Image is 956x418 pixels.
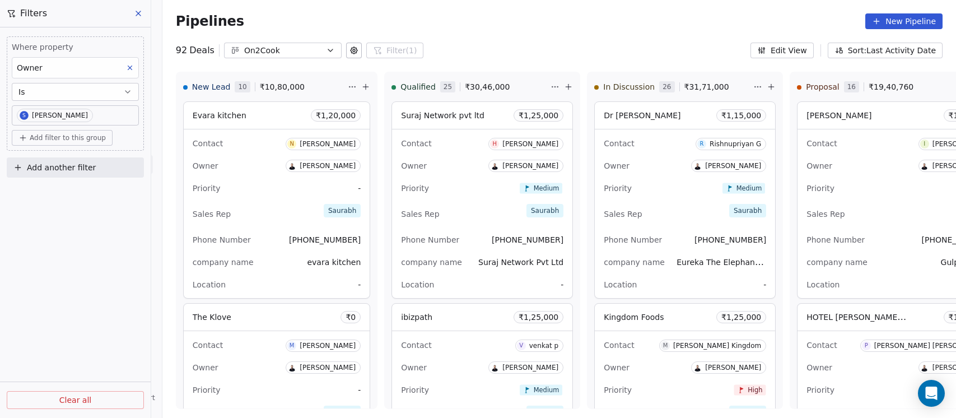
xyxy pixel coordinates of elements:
span: ₹ 31,71,000 [684,81,729,92]
span: High [748,386,762,394]
span: 26 [659,81,674,92]
span: Proposal [806,81,839,92]
span: Sales Rep [193,210,231,219]
span: Sales Rep [806,210,845,219]
div: New Lead10₹10,80,000 [183,72,346,101]
span: Priority [604,386,632,394]
span: Contact [806,139,837,148]
span: Deals [189,44,214,57]
span: Priority [193,184,221,193]
button: Filter(1) [366,43,424,58]
span: [PHONE_NUMBER] [694,235,766,244]
span: Contact [401,341,431,350]
img: S [693,364,702,371]
div: [PERSON_NAME] [300,162,356,170]
span: Owner [17,63,43,72]
span: evara kitchen [307,258,361,267]
span: Phone Number [193,235,251,244]
img: S [920,162,929,169]
span: - [358,183,361,194]
span: ₹ 1,25,000 [519,110,558,121]
span: In Discussion [603,81,655,92]
span: Location [604,280,637,289]
span: ₹ 10,80,000 [260,81,305,92]
div: Qualified25₹30,46,000 [391,72,548,101]
span: ibizpath [401,313,432,322]
button: Is [12,83,139,101]
span: Owner [604,161,629,170]
span: Contact [604,139,634,148]
img: S [288,162,296,169]
span: company name [806,258,868,267]
span: Contact [604,341,634,350]
span: - [358,279,361,290]
span: ₹ 19,40,760 [869,81,913,92]
span: Clear all [59,394,91,406]
div: Dr [PERSON_NAME]₹1,15,000ContactRRishnupriyan GOwnerS[PERSON_NAME]PriorityMediumSales RepSaurabhP... [594,101,776,299]
span: Help & Support [104,393,155,402]
span: Dr [PERSON_NAME] [604,111,680,120]
span: ₹ 1,25,000 [519,312,558,323]
span: company name [401,258,462,267]
span: Location [401,280,434,289]
span: 10 [235,81,250,92]
span: [PHONE_NUMBER] [492,235,563,244]
div: V [519,341,523,350]
img: S [693,162,702,169]
span: The Klove [193,313,231,322]
div: [PERSON_NAME] [300,364,356,371]
div: Evara kitchen₹1,20,000ContactN[PERSON_NAME]OwnerS[PERSON_NAME]Priority-Sales RepSaurabhPhone Numb... [183,101,370,299]
div: [PERSON_NAME] Kingdom [673,342,761,350]
span: Add filter to this group [30,133,106,142]
span: Contact [401,139,431,148]
span: Saurabh [729,204,766,217]
span: Medium [534,386,559,394]
span: - [763,279,766,290]
div: I [924,140,925,148]
img: S [491,364,499,371]
div: Suraj Network pvt ltd₹1,25,000ContactH[PERSON_NAME]OwnerS[PERSON_NAME]PriorityMediumSales RepSaur... [391,101,573,299]
span: Evara kitchen [193,111,246,120]
span: Sales Rep [401,210,439,219]
span: - [358,384,361,396]
span: Pipelines [176,13,244,29]
span: Contact [193,139,223,148]
span: Phone Number [401,235,459,244]
span: Suraj Network pvt ltd [401,111,484,120]
div: H [492,140,497,148]
div: [PERSON_NAME] [502,162,558,170]
span: Qualified [400,81,436,92]
div: Open Intercom Messenger [918,380,945,407]
span: Phone Number [604,235,662,244]
span: Owner [193,161,218,170]
div: [PERSON_NAME] [502,140,558,148]
span: Owner [401,363,427,372]
div: [PERSON_NAME] [705,364,761,371]
span: Priority [806,386,834,394]
div: On2Cook [244,45,321,57]
span: 25 [440,81,455,92]
button: Clear all [7,391,144,409]
span: Filters [20,7,47,20]
span: Sales Rep [604,210,642,219]
button: New Pipeline [865,13,943,29]
span: Priority [401,184,429,193]
span: Priority [193,386,221,394]
span: [PERSON_NAME] [806,111,871,120]
span: company name [604,258,665,267]
span: Priority [401,386,429,394]
span: Eureka The Elephant Queen [677,257,786,267]
img: S [491,162,499,169]
div: M [663,341,668,350]
div: venkat p [529,342,559,350]
button: Edit View [750,43,814,58]
span: Is [18,86,25,97]
div: P [865,341,868,350]
button: Sort: Last Activity Date [828,43,943,58]
span: - [561,279,563,290]
span: Phone Number [806,235,865,244]
div: R [700,140,704,148]
span: company name [193,258,254,267]
span: Where property [12,41,139,53]
span: Priority [806,184,834,193]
